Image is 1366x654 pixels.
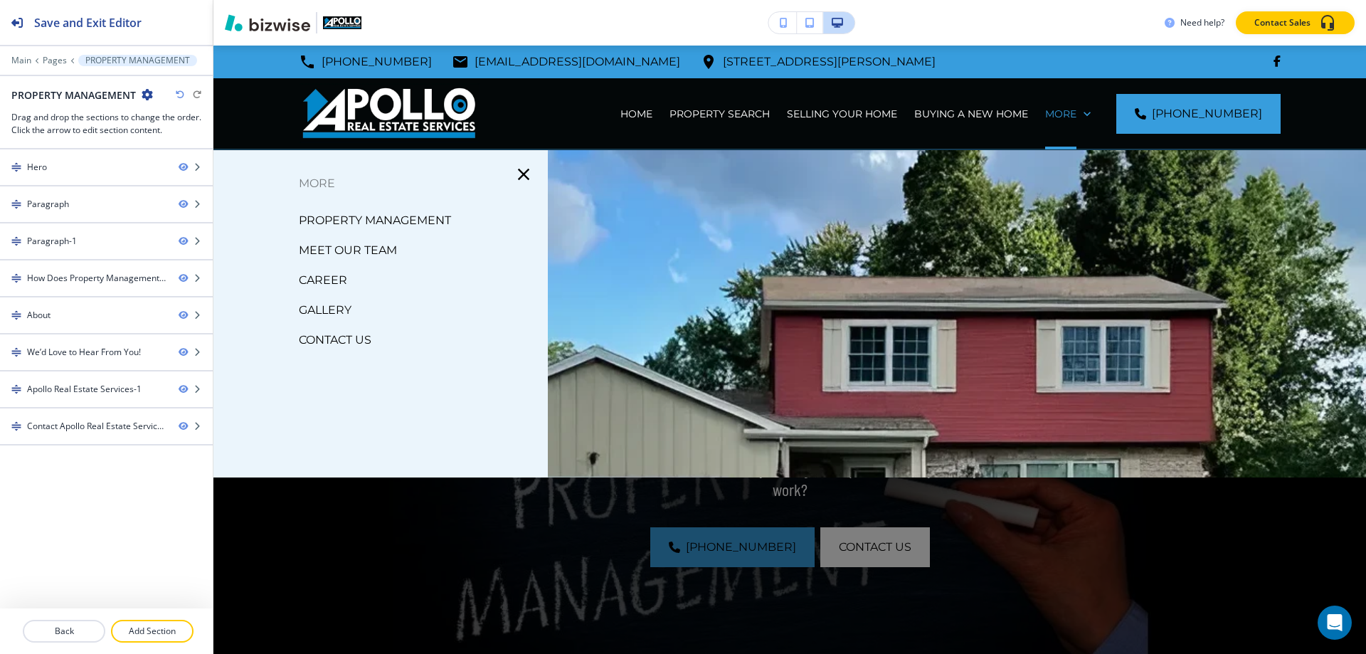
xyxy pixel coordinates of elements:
div: Open Intercom Messenger [1318,606,1352,640]
p: [EMAIL_ADDRESS][DOMAIN_NAME] [475,51,680,73]
h2: PROPERTY MANAGEMENT [11,88,136,102]
img: Apollo Real Estate Services [299,83,480,143]
img: Drag [11,421,21,431]
p: Back [24,625,104,638]
button: Pages [43,56,67,65]
div: About [27,309,51,322]
p: SELLING YOUR HOME [787,107,897,121]
img: Your Logo [323,16,361,29]
button: Back [23,620,105,643]
img: Drag [11,347,21,357]
h2: Save and Exit Editor [34,14,142,31]
div: Contact Apollo Real Estate Services-1 [27,420,167,433]
p: GALLERY [299,300,351,321]
p: [STREET_ADDRESS][PERSON_NAME] [723,51,936,73]
img: Drag [11,162,21,172]
div: Hero [27,161,47,174]
span: [PHONE_NUMBER] [1152,105,1262,122]
p: PROPERTY MANAGEMENT [299,210,451,231]
p: PROPERTY SEARCH [669,107,770,121]
h3: Drag and drop the sections to change the order. Click the arrow to edit section content. [11,111,201,137]
div: We’d Love to Hear From You! [27,346,141,359]
h3: Need help? [1180,16,1224,29]
p: More [213,173,548,194]
p: CONTACT US [299,329,371,351]
button: PROPERTY MANAGEMENT [78,55,197,66]
p: [PHONE_NUMBER] [322,51,432,73]
p: More [1045,107,1076,121]
img: Drag [11,384,21,394]
p: HOME [620,107,652,121]
div: Paragraph [27,198,69,211]
img: Drag [11,199,21,209]
p: Contact Sales [1254,16,1311,29]
p: MEET OUR TEAM [299,240,397,261]
img: Drag [11,236,21,246]
div: Paragraph-1 [27,235,77,248]
img: Bizwise Logo [225,14,310,31]
button: Add Section [111,620,194,643]
div: How Does Property Management Work? [27,272,167,285]
button: Contact Sales [1236,11,1355,34]
button: Main [11,56,31,65]
img: Drag [11,310,21,320]
div: Apollo Real Estate Services-1 [27,383,142,396]
p: Add Section [112,625,192,638]
p: PROPERTY MANAGEMENT [85,56,190,65]
img: Drag [11,273,21,283]
p: BUYING A NEW HOME [914,107,1028,121]
p: CAREER [299,270,347,291]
